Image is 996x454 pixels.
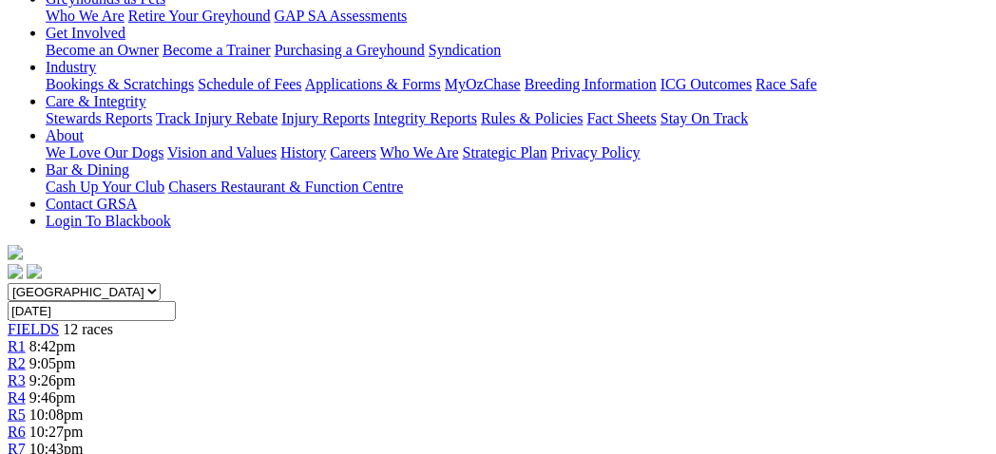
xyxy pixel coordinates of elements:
a: Bookings & Scratchings [46,76,194,92]
a: Careers [330,144,376,161]
input: Select date [8,301,176,321]
span: 10:27pm [29,424,84,440]
a: Bar & Dining [46,161,129,178]
img: twitter.svg [27,264,42,279]
span: 9:46pm [29,389,76,406]
a: Vision and Values [167,144,277,161]
a: Who We Are [46,8,124,24]
a: Stay On Track [661,110,748,126]
a: Stewards Reports [46,110,152,126]
a: Race Safe [756,76,816,92]
a: Syndication [429,42,501,58]
a: Get Involved [46,25,125,41]
div: Get Involved [46,42,988,59]
a: History [280,144,326,161]
a: Contact GRSA [46,196,137,212]
a: R5 [8,407,26,423]
a: Integrity Reports [373,110,477,126]
span: 9:26pm [29,372,76,388]
img: logo-grsa-white.png [8,245,23,260]
a: We Love Our Dogs [46,144,163,161]
div: Greyhounds as Pets [46,8,988,25]
a: FIELDS [8,321,59,337]
div: About [46,144,988,161]
a: Schedule of Fees [198,76,301,92]
a: R6 [8,424,26,440]
a: R1 [8,338,26,354]
div: Care & Integrity [46,110,988,127]
span: 8:42pm [29,338,76,354]
span: 10:08pm [29,407,84,423]
a: Rules & Policies [481,110,584,126]
a: Industry [46,59,96,75]
a: Injury Reports [281,110,370,126]
a: ICG Outcomes [661,76,752,92]
a: Who We Are [380,144,459,161]
a: Fact Sheets [587,110,657,126]
a: Purchasing a Greyhound [275,42,425,58]
a: GAP SA Assessments [275,8,408,24]
a: MyOzChase [445,76,521,92]
span: 12 races [63,321,113,337]
div: Bar & Dining [46,179,988,196]
a: Strategic Plan [463,144,547,161]
a: Login To Blackbook [46,213,171,229]
a: Chasers Restaurant & Function Centre [168,179,403,195]
a: Applications & Forms [305,76,441,92]
div: Industry [46,76,988,93]
a: R3 [8,372,26,388]
a: Become a Trainer [163,42,271,58]
a: R2 [8,355,26,371]
a: About [46,127,84,143]
a: R4 [8,389,26,406]
span: 9:05pm [29,355,76,371]
a: Retire Your Greyhound [128,8,271,24]
a: Become an Owner [46,42,159,58]
a: Breeding Information [525,76,657,92]
a: Care & Integrity [46,93,146,109]
a: Cash Up Your Club [46,179,164,195]
a: Privacy Policy [551,144,641,161]
img: facebook.svg [8,264,23,279]
a: Track Injury Rebate [156,110,278,126]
